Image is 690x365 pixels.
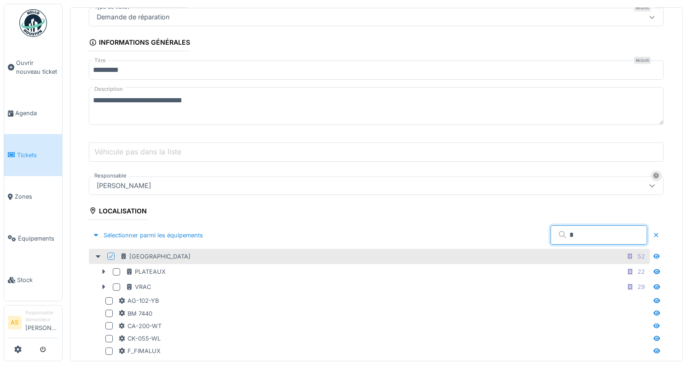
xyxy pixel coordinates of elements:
[4,93,62,134] a: Agenda
[89,229,207,241] div: Sélectionner parmi les équipements
[118,334,161,343] div: CK-055-WL
[93,181,155,191] div: [PERSON_NAME]
[4,259,62,300] a: Stock
[15,109,58,118] span: Agenda
[93,172,128,180] label: Responsable
[4,176,62,218] a: Zones
[25,309,58,324] div: Responsable demandeur
[15,192,58,201] span: Zones
[638,283,645,291] div: 29
[89,204,147,220] div: Localisation
[126,267,166,276] div: PLATEAUX
[25,309,58,336] li: [PERSON_NAME]
[18,234,58,243] span: Équipements
[118,309,152,318] div: BM 7440
[19,9,47,37] img: Badge_color-CXgf-gQk.svg
[634,57,651,64] div: Requis
[93,146,183,157] label: Véhicule pas dans la liste
[4,218,62,259] a: Équipements
[17,151,58,159] span: Tickets
[89,35,190,51] div: Informations générales
[4,134,62,176] a: Tickets
[126,283,151,291] div: VRAC
[118,296,159,305] div: AG-102-YB
[638,267,645,276] div: 22
[120,252,191,261] div: [GEOGRAPHIC_DATA]
[8,309,58,338] a: AS Responsable demandeur[PERSON_NAME]
[638,252,645,261] div: 52
[4,42,62,93] a: Ouvrir nouveau ticket
[93,57,108,65] label: Titre
[118,347,161,355] div: F_FIMALUX
[93,83,125,95] label: Description
[634,4,651,12] div: Requis
[93,12,174,22] div: Demande de réparation
[118,322,162,330] div: CA-200-WT
[16,59,58,76] span: Ouvrir nouveau ticket
[17,276,58,284] span: Stock
[8,316,22,330] li: AS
